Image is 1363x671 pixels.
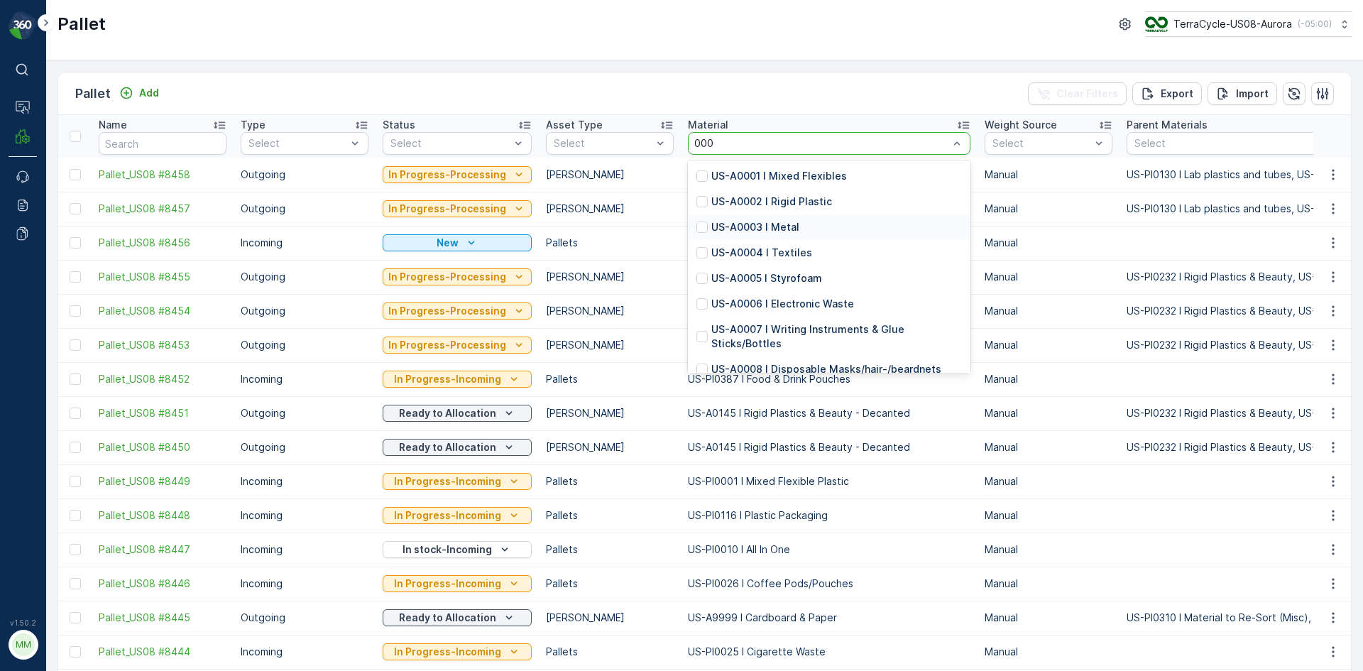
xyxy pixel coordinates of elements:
p: Export [1161,87,1193,101]
p: In Progress-Processing [388,338,506,352]
p: Manual [985,508,1112,523]
a: Pallet_US08 #8452 [99,372,226,386]
span: Material : [12,350,60,362]
p: US-A0005 I Styrofoam [711,271,822,285]
div: Toggle Row Selected [70,203,81,214]
p: US-PI0010 I All In One [688,542,970,557]
p: Outgoing [241,406,368,420]
div: Toggle Row Selected [70,237,81,249]
p: Parent Materials [1127,118,1208,132]
a: Pallet_US08 #8448 [99,508,226,523]
a: Pallet_US08 #8454 [99,304,226,318]
p: Outgoing [241,202,368,216]
p: US-A0001 I Mixed Flexibles [711,169,847,183]
p: In stock-Incoming [403,542,492,557]
p: In Progress-Incoming [394,372,501,386]
p: Incoming [241,577,368,591]
p: Outgoing [241,168,368,182]
span: Total Weight : [12,256,83,268]
button: Import [1208,82,1277,105]
p: Manual [985,474,1112,489]
p: Incoming [241,508,368,523]
p: Select [992,136,1090,151]
p: [PERSON_NAME] [546,304,674,318]
p: [PERSON_NAME] [546,440,674,454]
p: Manual [985,202,1112,216]
p: Select [554,136,652,151]
p: Name [99,118,127,132]
button: In Progress-Processing [383,337,532,354]
a: Pallet_US08 #8450 [99,440,226,454]
p: Incoming [241,542,368,557]
div: Toggle Row Selected [70,373,81,385]
p: ( -05:00 ) [1298,18,1332,30]
p: Asset Type [546,118,603,132]
button: Add [114,84,165,102]
input: Search [99,132,226,155]
p: US-A0145 I Rigid Plastics & Beauty - Decanted [688,440,970,454]
a: Pallet_US08 #8445 [99,611,226,625]
p: Pallets [546,474,674,489]
p: New [437,236,459,250]
div: MM [12,633,35,656]
button: In Progress-Incoming [383,643,532,660]
p: In Progress-Processing [388,270,506,284]
p: Pallets [546,372,674,386]
div: Toggle Row Selected [70,476,81,487]
p: Clear Filters [1056,87,1118,101]
img: logo [9,11,37,40]
p: Select [248,136,346,151]
span: - [75,280,80,292]
p: US-A0007 I Writing Instruments & Glue Sticks/Bottles [711,322,962,351]
p: Manual [985,338,1112,352]
p: Outgoing [241,270,368,284]
button: Clear Filters [1028,82,1127,105]
span: 70 [83,256,96,268]
span: Pallet_US08 #8450 [47,233,140,245]
p: Manual [985,168,1112,182]
p: Ready to Allocation [399,406,496,420]
p: US-PI0001 I Mixed Flexible Plastic [688,474,970,489]
p: Outgoing [241,440,368,454]
p: US-PI0025 I Cigarette Waste [688,645,970,659]
button: Ready to Allocation [383,405,532,422]
a: Pallet_US08 #8456 [99,236,226,250]
p: In Progress-Processing [388,168,506,182]
p: [PERSON_NAME] [546,406,674,420]
p: In Progress-Processing [388,304,506,318]
p: Outgoing [241,611,368,625]
p: Type [241,118,266,132]
span: Pallet_US08 #8446 [99,577,226,591]
button: Ready to Allocation [383,439,532,456]
p: US-PI0116 I Plastic Packaging [688,508,970,523]
button: In Progress-Processing [383,302,532,320]
p: [PERSON_NAME] [546,202,674,216]
div: Toggle Row Selected [70,271,81,283]
p: Pallets [546,236,674,250]
p: Import [1236,87,1269,101]
p: [PERSON_NAME] [546,270,674,284]
p: Manual [985,236,1112,250]
p: Select [390,136,510,151]
span: Pallet_US08 #8447 [99,542,226,557]
p: Manual [985,577,1112,591]
span: Pallet_US08 #8455 [99,270,226,284]
span: Pallet_US08 #8449 [99,474,226,489]
p: Manual [985,645,1112,659]
button: Ready to Allocation [383,609,532,626]
p: US-A0004 I Textiles [711,246,812,260]
span: Asset Type : [12,327,75,339]
p: Ready to Allocation [399,440,496,454]
div: Toggle Row Selected [70,612,81,623]
img: image_ci7OI47.png [1145,16,1168,32]
p: Incoming [241,474,368,489]
p: US-A9999 I Cardboard & Paper [688,611,970,625]
div: Toggle Row Selected [70,408,81,419]
button: In Progress-Incoming [383,371,532,388]
a: Pallet_US08 #8453 [99,338,226,352]
p: Pallets [546,508,674,523]
p: [PERSON_NAME] [546,338,674,352]
p: US-A0006 I Electronic Waste [711,297,854,311]
p: Pallet_US08 #8451 [628,398,733,415]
